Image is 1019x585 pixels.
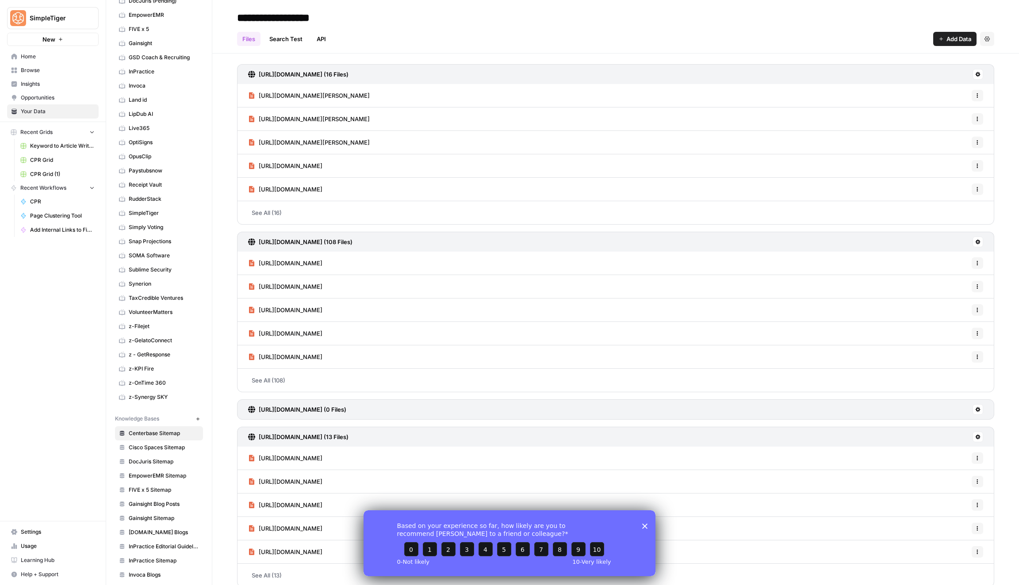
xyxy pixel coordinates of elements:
span: CPR [30,198,95,206]
a: Settings [7,525,99,539]
a: [URL][DOMAIN_NAME][PERSON_NAME] [248,84,370,107]
span: z-GelatoConnect [129,336,199,344]
a: InPractice Editorial Guidelines [115,539,203,554]
a: [URL][DOMAIN_NAME] [248,298,322,321]
a: Centerbase Sitemap [115,426,203,440]
a: LipDub AI [115,107,203,121]
a: CPR Grid [16,153,99,167]
a: Insights [7,77,99,91]
iframe: Survey from AirOps [364,510,655,576]
a: DocJuris Sitemap [115,455,203,469]
a: OptiSigns [115,135,203,149]
span: CPR Grid [30,156,95,164]
span: [URL][DOMAIN_NAME] [259,161,322,170]
span: InPractice Editorial Guidelines [129,543,199,551]
span: z-KPI Fire [129,365,199,373]
a: OpusClip [115,149,203,164]
span: TaxCredible Ventures [129,294,199,302]
a: [URL][DOMAIN_NAME] (108 Files) [248,232,352,252]
a: [URL][DOMAIN_NAME] [248,154,322,177]
span: Add Data [946,34,971,43]
a: Files [237,32,260,46]
button: Recent Workflows [7,181,99,195]
button: Add Data [933,32,977,46]
a: Opportunities [7,91,99,105]
span: Settings [21,528,95,536]
span: [URL][DOMAIN_NAME][PERSON_NAME] [259,138,370,147]
span: Centerbase Sitemap [129,429,199,437]
span: Invoca Blogs [129,571,199,579]
a: EmpowerEMR [115,8,203,22]
a: SimpleTiger [115,206,203,220]
span: [URL][DOMAIN_NAME] [259,547,322,556]
h3: [URL][DOMAIN_NAME] (16 Files) [259,70,349,79]
span: [URL][DOMAIN_NAME] [259,454,322,463]
a: z-OnTime 360 [115,376,203,390]
button: Recent Grids [7,126,99,139]
span: SOMA Software [129,252,199,260]
a: [URL][DOMAIN_NAME] [248,252,322,275]
span: OptiSigns [129,138,199,146]
a: [URL][DOMAIN_NAME] [248,322,322,345]
a: [URL][DOMAIN_NAME] [248,178,322,201]
span: z-OnTime 360 [129,379,199,387]
button: Help + Support [7,567,99,581]
a: CPR [16,195,99,209]
span: Live365 [129,124,199,132]
a: Receipt Vault [115,178,203,192]
a: z - GetResponse [115,348,203,362]
a: GSD Coach & Recruiting [115,50,203,65]
h3: [URL][DOMAIN_NAME] (0 Files) [259,405,346,414]
span: [URL][DOMAIN_NAME] [259,259,322,268]
span: [URL][DOMAIN_NAME] [259,524,322,533]
button: New [7,33,99,46]
a: [URL][DOMAIN_NAME] (13 Files) [248,427,349,447]
a: FIVE x 5 Sitemap [115,483,203,497]
span: Browse [21,66,95,74]
a: Simply Voting [115,220,203,234]
span: Simply Voting [129,223,199,231]
a: VolunteerMatters [115,305,203,319]
a: TaxCredible Ventures [115,291,203,305]
span: [URL][DOMAIN_NAME] [259,282,322,291]
span: FIVE x 5 Sitemap [129,486,199,494]
a: Invoca [115,79,203,93]
span: Cisco Spaces Sitemap [129,444,199,451]
span: FIVE x 5 [129,25,199,33]
span: Add Internal Links to Final Copy [30,226,95,234]
button: Workspace: SimpleTiger [7,7,99,29]
a: Synerion [115,277,203,291]
a: [URL][DOMAIN_NAME] (16 Files) [248,65,349,84]
a: [URL][DOMAIN_NAME][PERSON_NAME] [248,107,370,130]
span: z - GetResponse [129,351,199,359]
a: Gainsight Sitemap [115,511,203,525]
a: [URL][DOMAIN_NAME] [248,493,322,516]
a: [URL][DOMAIN_NAME] [248,447,322,470]
span: [URL][DOMAIN_NAME] [259,352,322,361]
span: Snap Projections [129,237,199,245]
span: [URL][DOMAIN_NAME] [259,329,322,338]
a: Add Internal Links to Final Copy [16,223,99,237]
span: EmpowerEMR Sitemap [129,472,199,480]
span: Home [21,53,95,61]
a: [URL][DOMAIN_NAME] [248,470,322,493]
h3: [URL][DOMAIN_NAME] (108 Files) [259,237,352,246]
a: Learning Hub [7,553,99,567]
a: Land id [115,93,203,107]
a: z-GelatoConnect [115,333,203,348]
span: LipDub AI [129,110,199,118]
span: Knowledge Bases [115,415,159,423]
a: z-KPI Fire [115,362,203,376]
a: Keyword to Article Writer (R-Z) [16,139,99,153]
